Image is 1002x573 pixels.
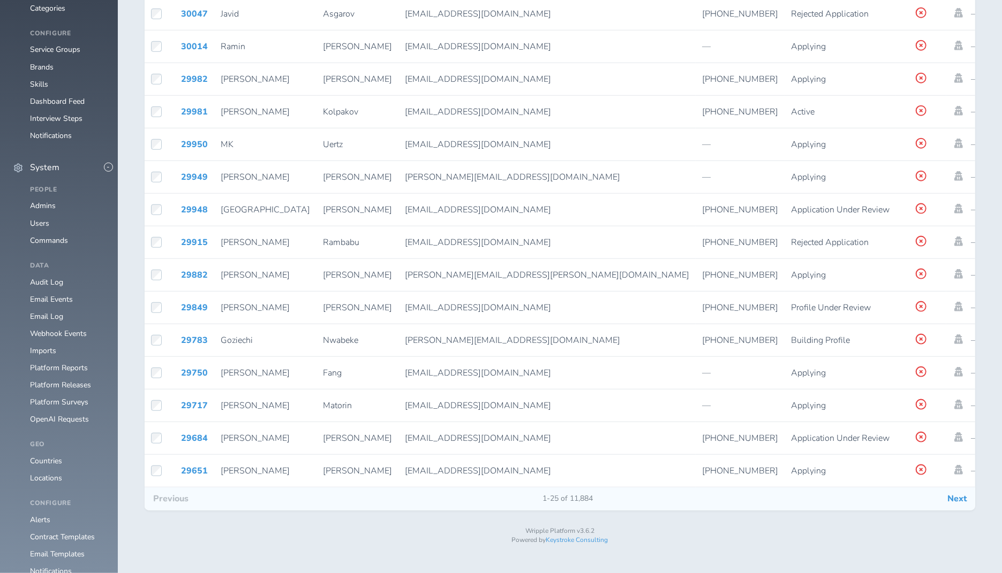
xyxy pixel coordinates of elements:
[702,401,778,410] p: —
[702,432,778,444] span: [PHONE_NUMBER]
[702,106,778,118] span: [PHONE_NUMBER]
[221,236,290,248] span: [PERSON_NAME]
[30,62,54,72] a: Brands
[221,367,290,379] span: [PERSON_NAME]
[791,236,869,248] span: Rejected Application
[30,96,85,106] a: Dashboard Feed
[181,204,208,216] a: 29948
[953,465,965,475] a: Impersonate
[405,41,551,52] span: [EMAIL_ADDRESS][DOMAIN_NAME]
[30,131,72,141] a: Notifications
[323,400,352,411] span: Matorin
[953,269,965,279] a: Impersonate
[405,432,551,444] span: [EMAIL_ADDRESS][DOMAIN_NAME]
[30,79,48,89] a: Skills
[953,367,965,377] a: Impersonate
[221,41,245,52] span: Ramin
[181,41,208,52] a: 30014
[30,201,56,211] a: Admins
[791,432,890,444] span: Application Under Review
[953,139,965,148] a: Impersonate
[405,367,551,379] span: [EMAIL_ADDRESS][DOMAIN_NAME]
[221,269,290,281] span: [PERSON_NAME]
[953,400,965,409] a: Impersonate
[181,236,208,248] a: 29915
[323,302,392,314] span: [PERSON_NAME]
[323,106,358,118] span: Kolpakov
[791,400,826,411] span: Applying
[702,465,778,477] span: [PHONE_NUMBER]
[30,262,105,270] h4: Data
[953,302,965,311] a: Impersonate
[30,3,65,13] a: Categories
[30,277,63,287] a: Audit Log
[791,334,850,346] span: Building Profile
[791,302,871,314] span: Profile Under Review
[323,432,392,444] span: [PERSON_NAME]
[30,441,105,448] h4: Geo
[323,139,343,150] span: Uertz
[30,414,89,424] a: OpenAI Requests
[323,204,392,216] span: [PERSON_NAME]
[791,269,826,281] span: Applying
[221,73,290,85] span: [PERSON_NAME]
[702,269,778,281] span: [PHONE_NUMBER]
[30,30,105,37] h4: Configure
[323,367,342,379] span: Fang
[181,334,208,346] a: 29783
[323,41,392,52] span: [PERSON_NAME]
[953,334,965,344] a: Impersonate
[791,204,890,216] span: Application Under Review
[221,106,290,118] span: [PERSON_NAME]
[145,537,975,544] p: Powered by
[405,302,551,314] span: [EMAIL_ADDRESS][DOMAIN_NAME]
[702,368,778,378] p: —
[702,236,778,248] span: [PHONE_NUMBER]
[30,515,50,525] a: Alerts
[702,334,778,346] span: [PHONE_NUMBER]
[953,204,965,213] a: Impersonate
[30,363,88,373] a: Platform Reports
[30,218,49,228] a: Users
[405,465,551,477] span: [EMAIL_ADDRESS][DOMAIN_NAME]
[405,171,620,183] span: [PERSON_NAME][EMAIL_ADDRESS][DOMAIN_NAME]
[702,8,778,20] span: [PHONE_NUMBER]
[953,432,965,442] a: Impersonate
[702,140,778,149] p: —
[702,73,778,85] span: [PHONE_NUMBER]
[323,269,392,281] span: [PERSON_NAME]
[221,171,290,183] span: [PERSON_NAME]
[30,549,85,559] a: Email Templates
[181,302,208,314] a: 29849
[181,400,208,411] a: 29717
[181,8,208,20] a: 30047
[221,204,310,216] span: [GEOGRAPHIC_DATA]
[181,269,208,281] a: 29882
[221,334,253,346] span: Goziechi
[30,500,105,507] h4: Configure
[405,8,551,20] span: [EMAIL_ADDRESS][DOMAIN_NAME]
[791,171,826,183] span: Applying
[221,8,239,20] span: Javid
[702,302,778,314] span: [PHONE_NUMBER]
[405,73,551,85] span: [EMAIL_ADDRESS][DOMAIN_NAME]
[30,311,63,322] a: Email Log
[791,367,826,379] span: Applying
[791,41,826,52] span: Applying
[405,139,551,150] span: [EMAIL_ADDRESS][DOMAIN_NAME]
[30,235,68,246] a: Commands
[953,236,965,246] a: Impersonate
[323,73,392,85] span: [PERSON_NAME]
[534,494,602,503] span: 1-25 of 11,884
[30,163,59,172] span: System
[953,73,965,83] a: Impersonate
[953,106,965,116] a: Impersonate
[145,487,197,510] button: Previous
[30,186,105,194] h4: People
[323,171,392,183] span: [PERSON_NAME]
[405,400,551,411] span: [EMAIL_ADDRESS][DOMAIN_NAME]
[702,204,778,216] span: [PHONE_NUMBER]
[221,465,290,477] span: [PERSON_NAME]
[221,139,233,150] span: MK
[323,334,358,346] span: Nwabeke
